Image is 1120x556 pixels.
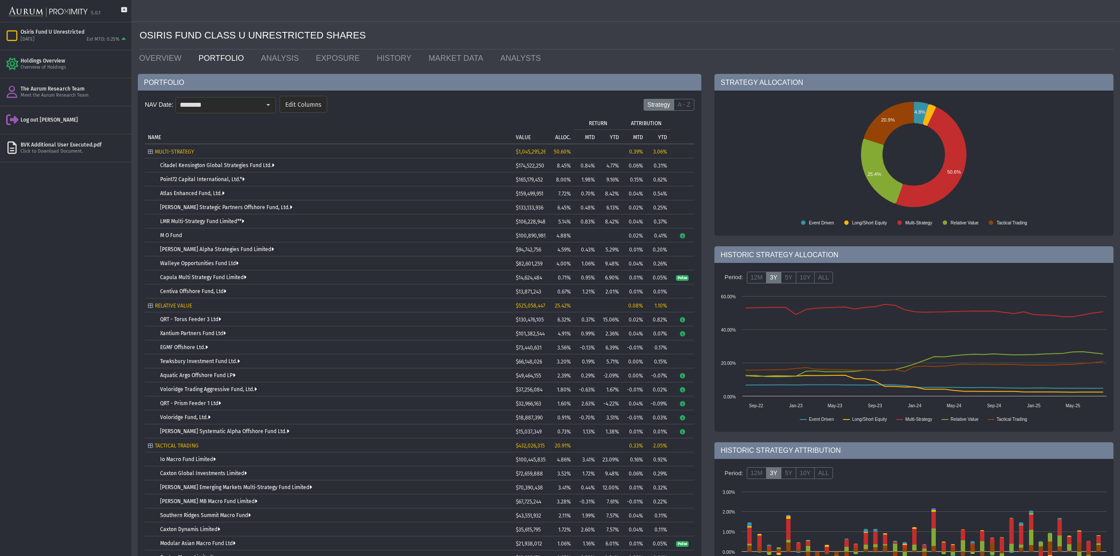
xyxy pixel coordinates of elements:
[721,294,736,299] text: 60.00%
[625,149,643,155] div: 0.39%
[622,536,646,550] td: 0.01%
[546,115,574,143] td: Column ALLOC.
[555,303,571,309] span: 25.42%
[285,101,322,109] span: Edit Columns
[951,220,979,225] text: Relative Value
[160,414,210,420] a: Voloridge Fund, Ltd.
[625,443,643,449] div: 0.33%
[598,200,622,214] td: 6.13%
[192,49,255,67] a: PORTFOLIO
[516,401,541,407] span: $32,966,163
[646,242,670,256] td: 0.20%
[516,415,543,421] span: $18,887,390
[610,134,619,140] p: YTD
[622,522,646,536] td: 0.04%
[160,176,245,182] a: Point72 Capital International, Ltd.*
[422,49,494,67] a: MARKET DATA
[557,415,571,421] span: 0.91%
[598,508,622,522] td: 7.57%
[646,186,670,200] td: 0.54%
[557,247,571,253] span: 4.59%
[814,467,833,479] label: ALL
[557,373,571,379] span: 2.39%
[574,326,598,340] td: 0.99%
[160,316,221,322] a: QRT - Torus Feeder 3 Ltd
[516,247,541,253] span: $94,742,756
[646,256,670,270] td: 0.26%
[622,368,646,382] td: 0.00%
[670,115,694,143] td: Column
[555,443,571,449] span: 20.91%
[852,220,887,225] text: Long/Short Equity
[646,480,670,494] td: 0.32%
[556,233,571,239] span: 4.88%
[622,172,646,186] td: 0.15%
[598,312,622,326] td: 15.06%
[574,536,598,550] td: 1.16%
[598,172,622,186] td: 9.16%
[21,148,128,155] div: Click to Download Document.
[622,326,646,340] td: 0.04%
[160,358,240,364] a: Tewksbury Investment Fund Ltd.
[574,340,598,354] td: -0.13%
[574,158,598,172] td: 0.84%
[646,340,670,354] td: 0.17%
[631,120,661,126] p: ATTRIBUTION
[155,149,194,155] span: MULTI-STRATEGY
[557,163,571,169] span: 8.45%
[622,396,646,410] td: 0.04%
[558,527,571,533] span: 1.72%
[721,270,746,285] div: Period:
[622,284,646,298] td: 0.01%
[261,98,276,112] div: Select
[554,149,571,155] span: 50.60%
[781,272,796,284] label: 5Y
[574,284,598,298] td: 1.21%
[1027,403,1041,408] text: Jan-25
[494,49,552,67] a: ANALYSTS
[598,326,622,340] td: 2.36%
[558,219,571,225] span: 5.14%
[91,10,101,17] div: 5.0.1
[574,214,598,228] td: 0.83%
[908,403,922,408] text: Jan-24
[556,177,571,183] span: 8.00%
[558,275,571,281] span: 0.71%
[622,354,646,368] td: 0.00%
[598,214,622,228] td: 8.42%
[516,205,543,211] span: $133,133,936
[646,326,670,340] td: 0.07%
[1066,403,1081,408] text: May-25
[714,442,1113,459] div: HISTORIC STRATEGY ATTRIBUTION
[809,220,834,225] text: Event Driven
[516,331,545,337] span: $101,382,544
[906,417,933,422] text: Multi-Strategy
[646,172,670,186] td: 0.62%
[516,163,544,169] span: $174,522,250
[622,480,646,494] td: 0.01%
[557,345,571,351] span: 3.56%
[781,467,796,479] label: 5Y
[160,288,226,294] a: Centiva Offshore Fund, Ltd
[622,340,646,354] td: -0.01%
[574,424,598,438] td: 1.13%
[622,270,646,284] td: 0.01%
[658,134,667,140] p: YTD
[558,191,571,197] span: 7.72%
[598,452,622,466] td: 23.09%
[724,395,736,399] text: 0.00%
[747,272,766,284] label: 12M
[622,214,646,228] td: 0.04%
[598,340,622,354] td: 6.39%
[868,403,882,408] text: Sep-23
[145,115,513,143] td: Column NAME
[622,312,646,326] td: 0.02%
[574,354,598,368] td: 0.19%
[555,134,571,140] p: ALLOC.
[160,372,235,378] a: Aquatic Argo Offshore Fund LP
[516,233,546,239] span: $100,890,989
[649,443,667,449] div: 2.05%
[557,471,571,477] span: 3.52%
[598,382,622,396] td: 1.67%
[574,172,598,186] td: 1.98%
